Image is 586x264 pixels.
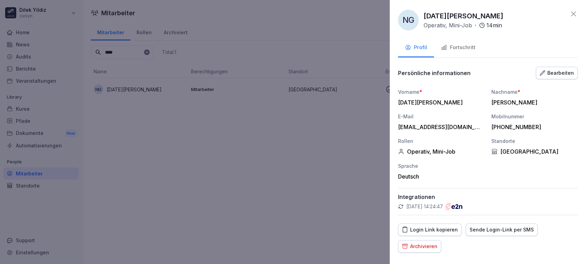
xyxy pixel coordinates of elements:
div: Deutsch [398,173,484,180]
p: 14 min [486,21,502,29]
img: e2n.png [446,203,462,210]
div: NG [398,10,419,30]
div: [PERSON_NAME] [491,99,574,106]
p: Operativ, Mini-Job [424,21,472,29]
div: Profil [405,44,427,52]
div: Standorte [491,137,578,145]
div: Login Link kopieren [402,226,458,234]
p: Persönliche informationen [398,70,471,76]
div: [DATE][PERSON_NAME] [398,99,481,106]
p: Integrationen [398,193,578,200]
div: [EMAIL_ADDRESS][DOMAIN_NAME] [398,124,481,130]
div: Fortschritt [441,44,475,52]
div: · [424,21,502,29]
div: Sende Login-Link per SMS [470,226,534,234]
button: Sende Login-Link per SMS [466,224,538,236]
div: Archivieren [402,243,437,250]
div: E-Mail [398,113,484,120]
div: Nachname [491,88,578,95]
div: Mobilnummer [491,113,578,120]
p: [DATE] 14:24:47 [406,203,443,210]
button: Bearbeiten [536,67,578,79]
button: Profil [398,39,434,57]
div: [GEOGRAPHIC_DATA] [491,148,578,155]
div: Rollen [398,137,484,145]
button: Fortschritt [434,39,482,57]
p: [DATE][PERSON_NAME] [424,11,503,21]
button: Archivieren [398,240,441,253]
div: Vorname [398,88,484,95]
button: Login Link kopieren [398,224,462,236]
div: Operativ, Mini-Job [398,148,484,155]
div: Bearbeiten [540,69,574,77]
div: [PHONE_NUMBER] [491,124,574,130]
div: Sprache [398,162,484,170]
